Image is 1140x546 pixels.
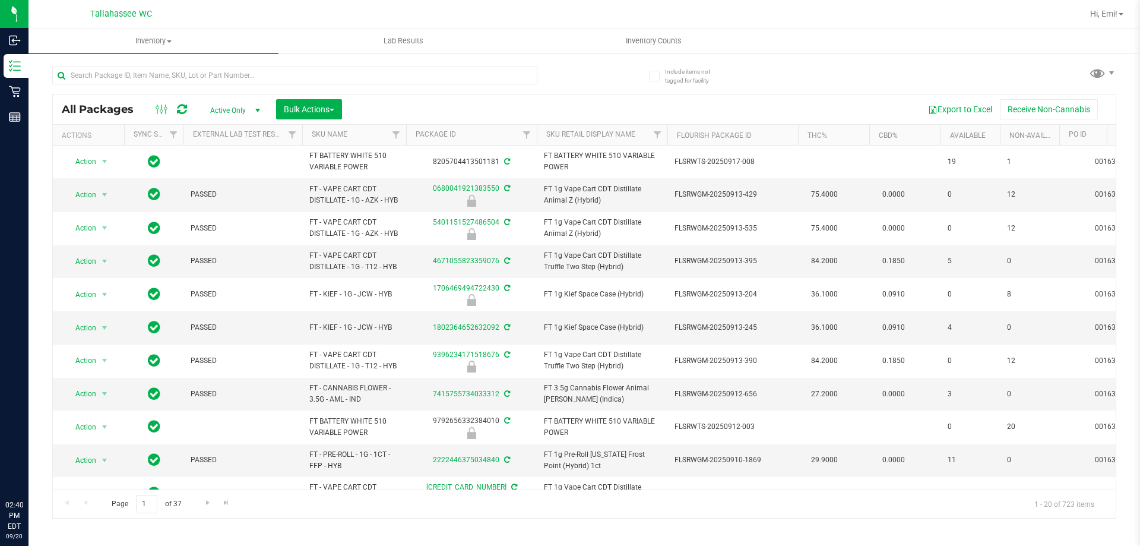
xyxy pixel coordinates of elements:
[1007,255,1052,267] span: 0
[502,456,510,464] span: Sync from Compliance System
[807,131,827,140] a: THC%
[544,383,660,405] span: FT 3.5g Cannabis Flower Animal [PERSON_NAME] (Indica)
[544,150,660,173] span: FT BATTERY WHITE 510 VARIABLE POWER
[284,105,334,114] span: Bulk Actions
[309,383,399,405] span: FT - CANNABIS FLOWER - 3.5G - AML - IND
[502,323,510,332] span: Sync from Compliance System
[948,189,993,200] span: 0
[191,488,295,499] span: PASSED
[52,67,537,84] input: Search Package ID, Item Name, SKU, Lot or Part Number...
[90,9,152,19] span: Tallahassee WC
[404,294,539,306] div: Newly Received
[387,125,406,145] a: Filter
[283,125,302,145] a: Filter
[948,488,993,499] span: 0
[148,186,160,203] span: In Sync
[102,495,191,513] span: Page of 37
[368,36,439,46] span: Lab Results
[948,156,993,168] span: 19
[97,352,112,369] span: select
[416,130,456,138] a: Package ID
[502,184,510,192] span: Sync from Compliance System
[876,253,911,270] span: 0.1850
[876,386,911,403] span: 0.0000
[5,500,23,532] p: 02:40 PM EDT
[502,157,510,166] span: Sync from Compliance System
[62,131,119,140] div: Actions
[148,153,160,170] span: In Sync
[544,184,660,206] span: FT 1g Vape Cart CDT Distillate Animal Z (Hybrid)
[309,289,399,300] span: FT - KIEF - 1G - JCW - HYB
[502,351,510,359] span: Sync from Compliance System
[1000,99,1098,119] button: Receive Non-Cannabis
[191,189,295,200] span: PASSED
[9,86,21,97] inline-svg: Retail
[948,322,993,333] span: 4
[876,220,911,237] span: 0.0000
[528,29,778,53] a: Inventory Counts
[544,449,660,472] span: FT 1g Pre-Roll [US_STATE] Frost Point (Hybrid) 1ct
[879,131,898,140] a: CBD%
[805,186,844,203] span: 75.4000
[674,156,791,168] span: FLSRWTS-20250917-008
[65,153,97,170] span: Action
[309,482,399,504] span: FT - VAPE CART CDT DISTILLATE - 1G - MEC - HYS
[28,36,278,46] span: Inventory
[65,253,97,270] span: Action
[309,217,399,239] span: FT - VAPE CART CDT DISTILLATE - 1G - AZK - HYB
[433,218,499,226] a: 5401151527486504
[1095,356,1128,365] a: 00163497
[1007,322,1052,333] span: 0
[164,125,183,145] a: Filter
[97,187,112,203] span: select
[1007,355,1052,367] span: 12
[805,253,844,270] span: 84.2000
[948,421,993,433] span: 0
[5,532,23,541] p: 09/20
[544,349,660,372] span: FT 1g Vape Cart CDT Distillate Truffle Two Step (Hybrid)
[309,250,399,273] span: FT - VAPE CART CDT DISTILLATE - 1G - T12 - HYB
[97,286,112,303] span: select
[199,495,216,511] a: Go to the next page
[1007,455,1052,466] span: 0
[97,153,112,170] span: select
[65,419,97,435] span: Action
[433,390,499,398] a: 7415755734033312
[502,416,510,425] span: Sync from Compliance System
[97,253,112,270] span: select
[97,320,112,336] span: select
[65,220,97,236] span: Action
[433,323,499,332] a: 1802364652632092
[948,455,993,466] span: 11
[404,195,539,207] div: Newly Received
[309,449,399,472] span: FT - PRE-ROLL - 1G - 1CT - FFP - HYB
[1069,130,1087,138] a: PO ID
[517,125,537,145] a: Filter
[948,223,993,234] span: 0
[148,418,160,435] span: In Sync
[191,389,295,400] span: PASSED
[65,485,97,502] span: Action
[9,60,21,72] inline-svg: Inventory
[1007,289,1052,300] span: 8
[805,286,844,303] span: 36.1000
[148,253,160,269] span: In Sync
[1095,190,1128,198] a: 00163497
[28,29,278,53] a: Inventory
[1090,9,1117,18] span: Hi, Emi!
[544,482,660,504] span: FT 1g Vape Cart CDT Distillate Melon Collie (Hybrid-Sativa)
[404,427,539,439] div: Newly Received
[876,186,911,203] span: 0.0000
[544,289,660,300] span: FT 1g Kief Space Case (Hybrid)
[805,485,844,502] span: 69.8000
[502,257,510,265] span: Sync from Compliance System
[674,289,791,300] span: FLSRWGM-20250913-204
[309,184,399,206] span: FT - VAPE CART CDT DISTILLATE - 1G - AZK - HYB
[309,150,399,173] span: FT BATTERY WHITE 510 VARIABLE POWER
[876,452,911,469] span: 0.0000
[674,421,791,433] span: FLSRWTS-20250912-003
[677,131,752,140] a: Flourish Package ID
[191,255,295,267] span: PASSED
[1095,456,1128,464] a: 00163497
[97,386,112,402] span: select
